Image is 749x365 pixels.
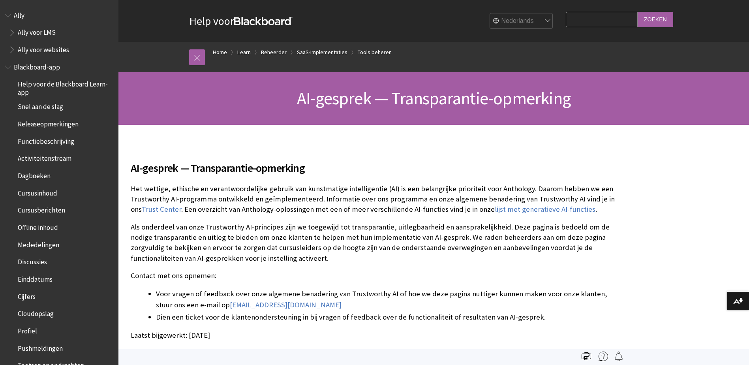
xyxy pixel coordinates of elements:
a: Tools beheren [358,47,392,57]
p: Het wettige, ethische en verantwoordelijke gebruik van kunstmatige intelligentie (AI) is een bela... [131,184,620,215]
span: Cijfers [18,290,36,301]
span: Functiebeschrijving [18,135,74,145]
p: Als onderdeel van onze Trustworthy AI-principes zijn we toegewijd tot transparantie, uitlegbaarhe... [131,222,620,263]
span: Blackboard-app [14,60,60,71]
span: Snel aan de slag [18,100,63,111]
span: Mededelingen [18,238,59,249]
span: Ally [14,9,24,19]
span: Cloudopslag [18,307,54,318]
a: Trust Center [142,205,181,214]
nav: Book outline for Anthology Ally Help [5,9,114,56]
strong: Blackboard [234,17,293,25]
span: Profiel [18,324,37,335]
a: lijst met generatieve AI-functies [495,205,595,214]
span: AI-gesprek — Transparantie-opmerking [297,87,571,109]
span: Discussies [18,256,47,266]
span: Dagboeken [18,169,51,180]
img: Print [582,352,591,361]
span: Help voor de Blackboard Learn-app [18,78,113,96]
p: Contact met ons opnemen: [131,271,620,281]
span: Einddatums [18,273,53,283]
img: Follow this page [614,352,623,361]
select: Site Language Selector [490,13,553,29]
li: Voor vragen of feedback over onze algemene benadering van Trustworthy AI of hoe we deze pagina nu... [156,288,620,310]
input: Zoeken [638,12,673,27]
span: Cursusinhoud [18,186,57,197]
span: Ally voor websites [18,43,69,54]
span: Activiteitenstream [18,152,71,163]
span: Releaseopmerkingen [18,117,79,128]
p: Laatst bijgewerkt: [DATE] [131,330,620,341]
img: More help [599,352,608,361]
li: Dien een ticket voor de klantenondersteuning in bij vragen of feedback over de functionaliteit of... [156,312,620,323]
a: Home [213,47,227,57]
span: Cursusberichten [18,204,65,214]
span: Pushmeldingen [18,342,63,352]
h2: AI-gesprek — Transparantie-opmerking [131,150,620,176]
span: Ally voor LMS [18,26,56,37]
a: Learn [237,47,251,57]
a: [EMAIL_ADDRESS][DOMAIN_NAME] [230,300,342,310]
a: Help voorBlackboard [189,14,293,28]
a: Beheerder [261,47,287,57]
span: Offline inhoud [18,221,58,231]
a: SaaS-implementaties [297,47,347,57]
